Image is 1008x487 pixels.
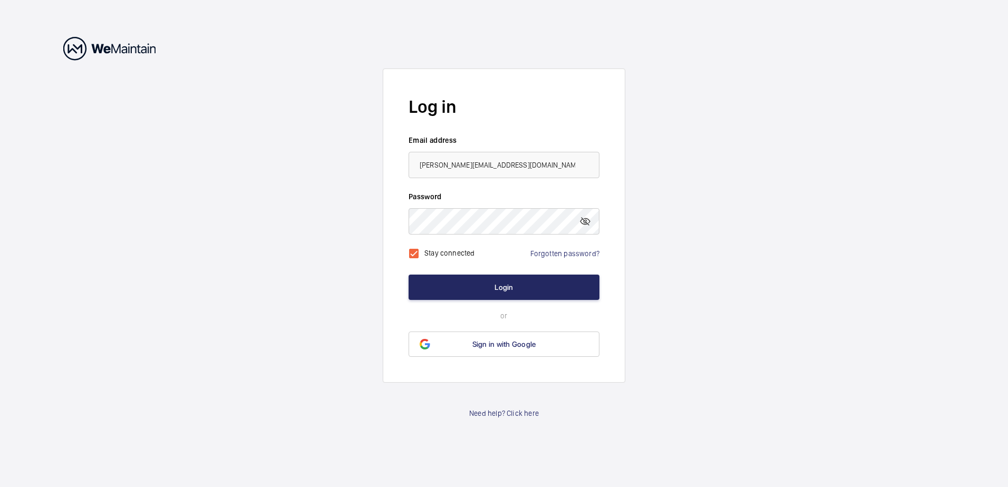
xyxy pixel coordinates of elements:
a: Forgotten password? [530,249,599,258]
label: Email address [409,135,599,145]
h2: Log in [409,94,599,119]
button: Login [409,275,599,300]
p: or [409,310,599,321]
label: Stay connected [424,249,475,257]
a: Need help? Click here [469,408,539,418]
input: Your email address [409,152,599,178]
span: Sign in with Google [472,340,536,348]
label: Password [409,191,599,202]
